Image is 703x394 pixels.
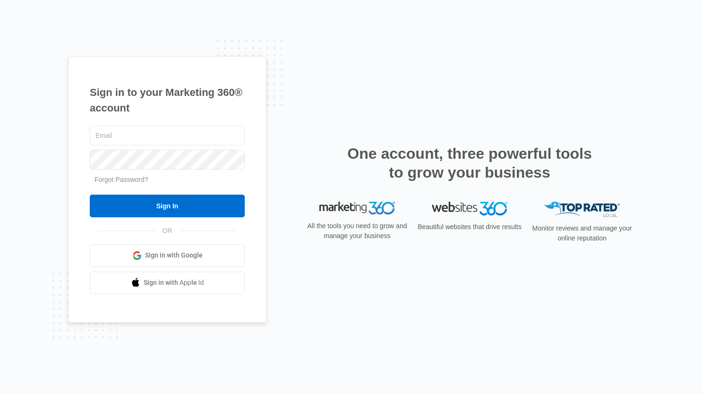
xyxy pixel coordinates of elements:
[94,176,148,183] a: Forgot Password?
[90,85,245,116] h1: Sign in to your Marketing 360® account
[417,222,523,232] p: Beautiful websites that drive results
[145,250,203,260] span: Sign in with Google
[432,202,507,215] img: Websites 360
[90,244,245,267] a: Sign in with Google
[90,272,245,294] a: Sign in with Apple Id
[304,221,410,241] p: All the tools you need to grow and manage your business
[544,202,620,217] img: Top Rated Local
[344,144,595,182] h2: One account, three powerful tools to grow your business
[529,223,635,243] p: Monitor reviews and manage your online reputation
[144,278,204,288] span: Sign in with Apple Id
[90,195,245,217] input: Sign In
[319,202,395,215] img: Marketing 360
[90,126,245,146] input: Email
[156,226,179,236] span: OR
